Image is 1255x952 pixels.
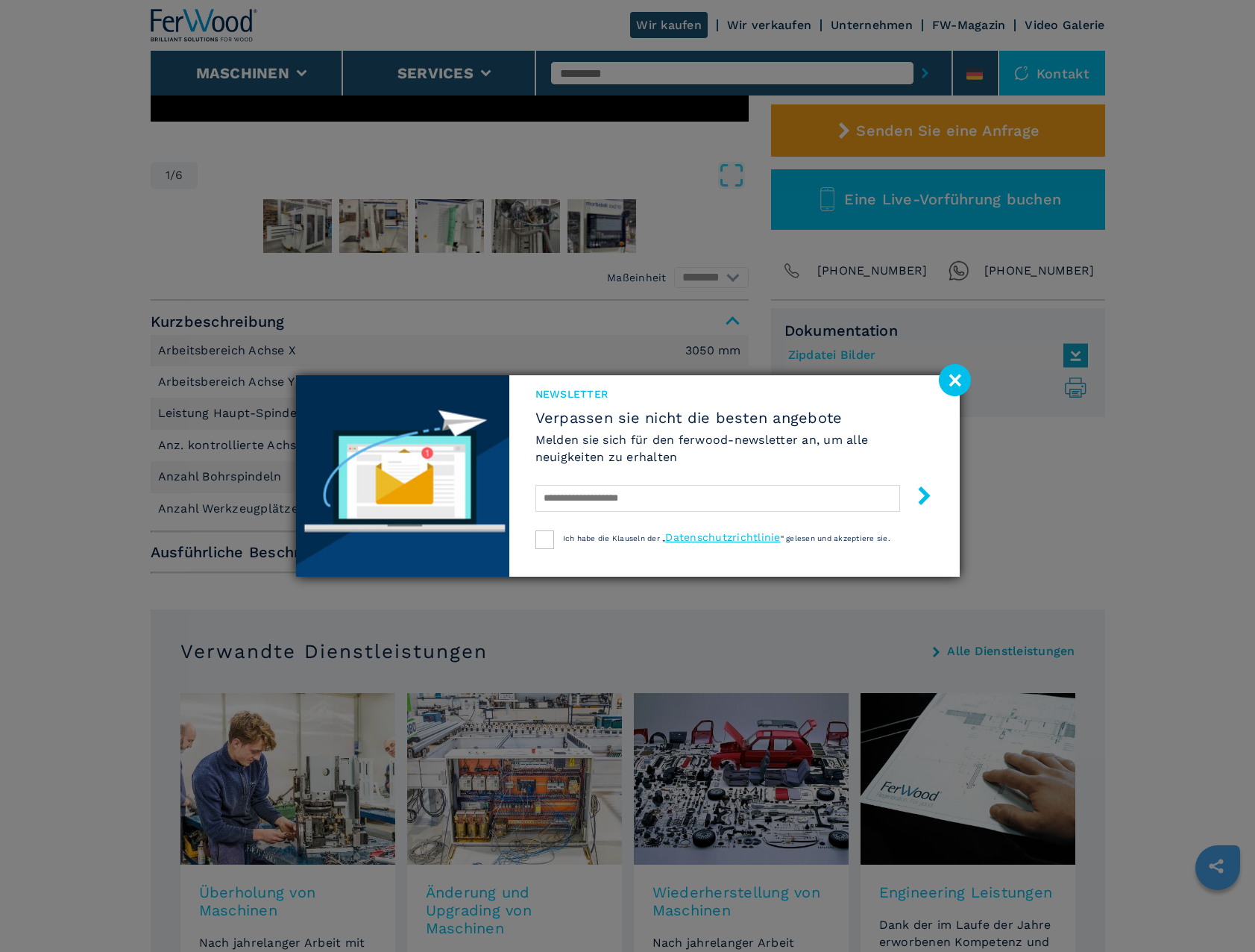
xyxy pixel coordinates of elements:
[781,534,890,542] span: “ gelesen und akzeptiere sie.
[535,431,934,466] h6: Melden sie sich für den ferwood-newsletter an, um alle neuigkeiten zu erhalten
[535,386,934,401] span: Newsletter
[296,375,509,577] img: Newsletter image
[665,531,780,543] a: Datenschutzrichtlinie
[535,409,934,427] span: Verpassen sie nicht die besten angebote
[900,480,934,516] button: submit-button
[563,534,666,542] span: Ich habe die Klauseln der „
